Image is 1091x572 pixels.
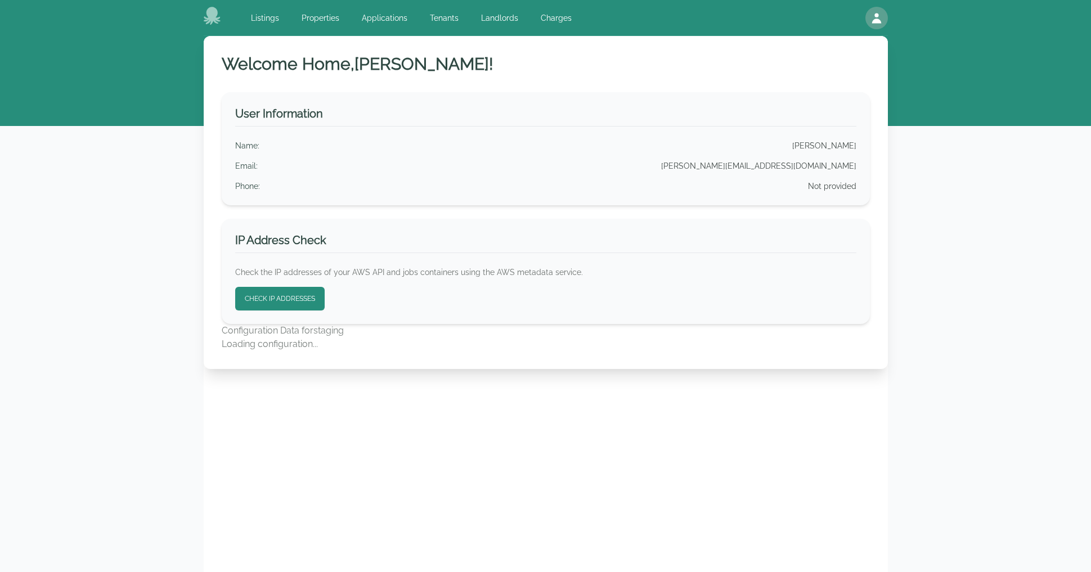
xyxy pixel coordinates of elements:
[235,160,258,172] div: Email :
[235,140,259,151] div: Name :
[235,106,856,127] h3: User Information
[355,8,414,28] a: Applications
[222,54,870,74] h1: Welcome Home, [PERSON_NAME] !
[235,287,325,310] button: Check IP Addresses
[235,181,260,192] div: Phone :
[295,8,346,28] a: Properties
[235,232,856,253] h3: IP Address Check
[244,8,286,28] a: Listings
[808,181,856,192] div: Not provided
[661,160,856,172] div: [PERSON_NAME][EMAIL_ADDRESS][DOMAIN_NAME]
[235,267,856,278] p: Check the IP addresses of your AWS API and jobs containers using the AWS metadata service.
[792,140,856,151] div: [PERSON_NAME]
[423,8,465,28] a: Tenants
[534,8,578,28] a: Charges
[222,324,870,337] p: Configuration Data for staging
[474,8,525,28] a: Landlords
[222,337,870,351] p: Loading configuration...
